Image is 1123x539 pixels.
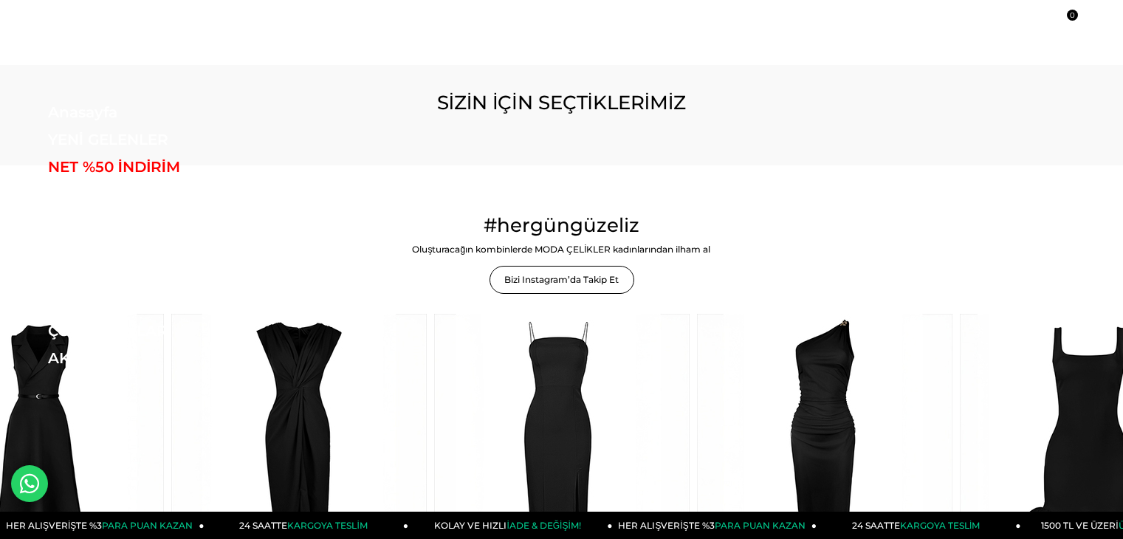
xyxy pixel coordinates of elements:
[48,103,251,121] a: Anasayfa
[900,520,980,531] span: KARGOYA TESLİM
[48,295,251,312] a: KOMBİN
[48,213,251,230] a: DIŞ GİYİM
[408,512,613,539] a: KOLAY VE HIZLIİADE & DEĞİŞİM!
[715,520,806,531] span: PARA PUAN KAZAN
[48,349,251,367] a: AKSESUAR
[1067,10,1078,21] span: 0
[1060,17,1071,28] a: 0
[48,131,251,148] a: YENİ GELENLER
[48,158,251,176] a: NET %50 İNDİRİM
[490,266,634,294] a: Bizi Instagram’da Takip Et
[48,9,137,35] img: logo
[287,520,367,531] span: KARGOYA TESLİM
[102,520,193,531] span: PARA PUAN KAZAN
[506,520,580,531] span: İADE & DEĞİŞİM!
[48,240,251,258] a: GİYİM
[48,267,251,285] a: TAKIM
[817,512,1021,539] a: 24 SAATTEKARGOYA TESLİM
[48,322,251,340] a: ÇOK SATANLAR
[437,91,687,114] span: SİZİN İÇİN SEÇTİKLERİMİZ
[48,185,251,203] a: ELBİSE
[613,512,817,539] a: HER ALIŞVERİŞTE %3PARA PUAN KAZAN
[205,512,409,539] a: 24 SAATTEKARGOYA TESLİM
